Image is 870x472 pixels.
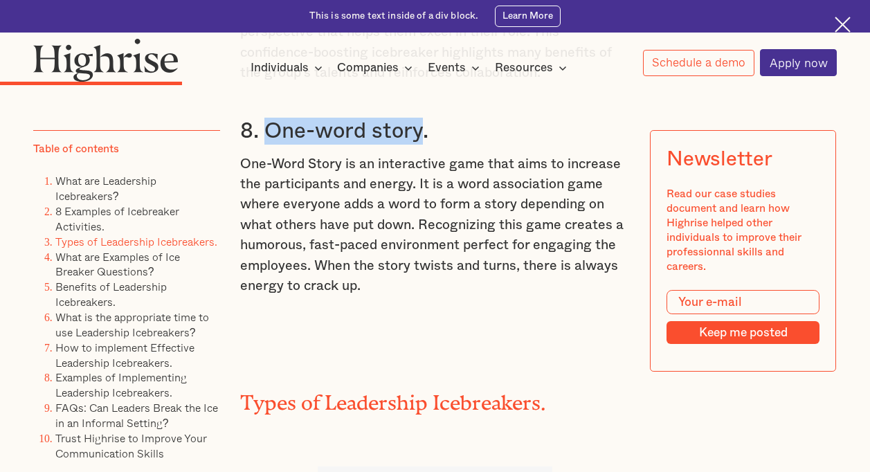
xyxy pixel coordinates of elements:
div: Read our case studies document and learn how Highrise helped other individuals to improve their p... [667,187,819,273]
a: Benefits of Leadership Icebreakers. [55,278,167,310]
a: Examples of Implementing Leadership Icebreakers. [55,369,187,401]
a: Apply now [760,49,837,76]
a: Schedule a demo [643,50,755,76]
img: Cross icon [835,17,851,33]
div: Resources [495,60,553,76]
h3: 8. One-word story. [240,118,631,145]
form: Modal Form [667,290,819,344]
h2: Types of Leadership Icebreakers. [240,386,631,409]
div: Individuals [251,60,327,76]
a: How to implement Effective Leadership Icebreakers. [55,339,194,371]
div: Newsletter [667,147,772,171]
a: FAQs: Can Leaders Break the Ice in an Informal Setting? [55,399,218,431]
a: What are Leadership Icebreakers? [55,172,156,204]
div: Events [428,60,466,76]
a: Trust Highrise to Improve Your Communication Skills [55,430,207,462]
div: Events [428,60,484,76]
div: Companies [337,60,399,76]
img: Highrise logo [33,38,179,82]
a: 8 Examples of Icebreaker Activities. [55,203,179,235]
a: What are Examples of Ice Breaker Questions? [55,248,180,280]
p: One-Word Story is an interactive game that aims to increase the participants and energy. It is a ... [240,154,631,297]
a: Learn More [495,6,561,26]
div: Resources [495,60,571,76]
input: Your e-mail [667,290,819,314]
input: Keep me posted [667,321,819,344]
div: This is some text inside of a div block. [309,10,479,23]
div: Individuals [251,60,309,76]
div: Table of contents [33,142,119,156]
div: Companies [337,60,417,76]
a: Types of Leadership Icebreakers. [55,233,217,250]
a: What is the appropriate time to use Leadership Icebreakers? [55,309,209,341]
